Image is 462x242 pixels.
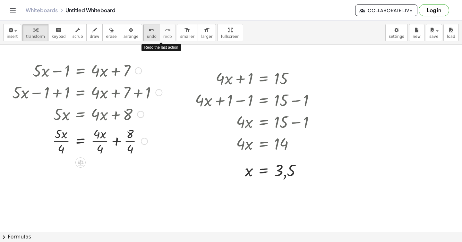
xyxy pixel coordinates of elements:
i: format_size [184,26,190,34]
span: new [413,34,421,39]
button: erase [102,24,120,41]
button: format_sizelarger [198,24,216,41]
button: undoundo [143,24,160,41]
span: save [429,34,438,39]
button: arrange [120,24,142,41]
span: larger [201,34,212,39]
span: load [447,34,455,39]
span: arrange [124,34,139,39]
button: draw [86,24,103,41]
button: scrub [69,24,87,41]
button: settings [385,24,408,41]
span: transform [26,34,45,39]
span: undo [147,34,157,39]
button: Toggle navigation [8,5,18,15]
i: keyboard [56,26,62,34]
span: draw [90,34,99,39]
span: redo [163,34,172,39]
span: Collaborate Live [361,7,412,13]
button: insert [3,24,21,41]
i: redo [165,26,171,34]
a: Whiteboards [26,7,58,13]
button: Collaborate Live [355,4,417,16]
button: transform [22,24,48,41]
span: keypad [52,34,66,39]
div: Apply the same math to both sides of the equation [75,157,86,168]
div: Redo the last action [141,44,181,51]
button: format_sizesmaller [177,24,198,41]
span: fullscreen [221,34,239,39]
span: smaller [180,34,194,39]
span: insert [7,34,18,39]
span: scrub [73,34,83,39]
button: Log in [419,4,449,16]
button: fullscreen [217,24,243,41]
span: settings [389,34,404,39]
span: erase [106,34,116,39]
button: load [443,24,459,41]
i: format_size [204,26,210,34]
button: save [426,24,442,41]
i: undo [149,26,155,34]
button: keyboardkeypad [48,24,69,41]
button: redoredo [160,24,175,41]
button: new [409,24,424,41]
